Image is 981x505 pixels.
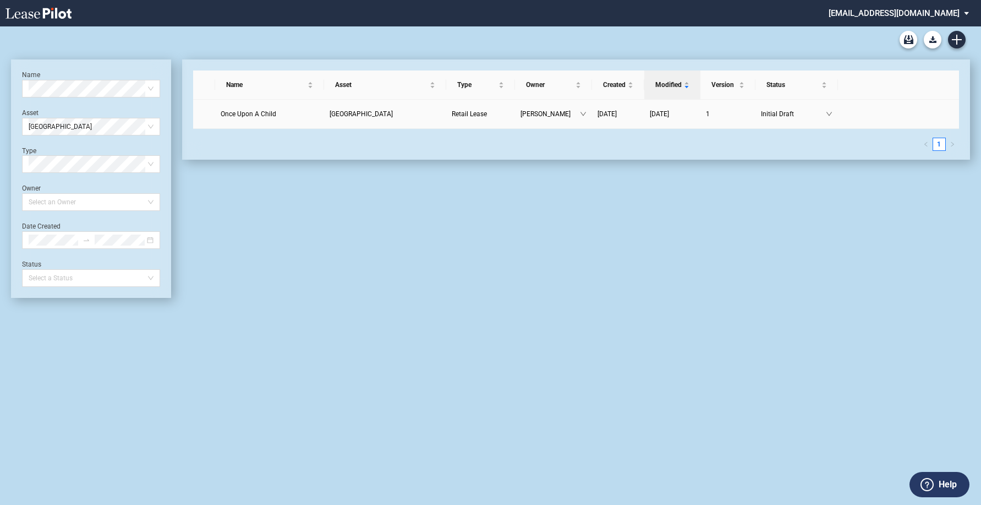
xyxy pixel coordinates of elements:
a: Once Upon A Child [221,108,319,120]
span: to [83,236,90,244]
li: Previous Page [919,138,933,151]
th: Asset [324,70,446,100]
label: Asset [22,109,39,117]
a: 1 [933,138,945,150]
span: down [826,111,832,117]
a: [DATE] [598,108,639,120]
label: Owner [22,184,41,192]
span: [DATE] [650,110,669,118]
a: Create new document [948,31,966,48]
span: Created [603,79,626,90]
span: Asset [335,79,428,90]
a: Retail Lease [452,108,509,120]
span: Retail Lease [452,110,487,118]
span: Name [226,79,306,90]
span: 1 [706,110,710,118]
button: right [946,138,959,151]
span: Version [711,79,737,90]
th: Type [446,70,515,100]
th: Modified [644,70,700,100]
span: Initial Draft [761,108,826,120]
a: Archive [900,31,917,48]
a: 1 [706,108,750,120]
li: Next Page [946,138,959,151]
th: Owner [515,70,592,100]
a: [GEOGRAPHIC_DATA] [330,108,441,120]
label: Date Created [22,222,61,230]
span: [PERSON_NAME] [520,108,580,120]
button: left [919,138,933,151]
label: Name [22,71,40,79]
th: Status [755,70,838,100]
li: 1 [933,138,946,151]
md-menu: Download Blank Form List [920,31,945,48]
button: Help [909,472,969,497]
span: right [950,142,955,147]
label: Status [22,260,41,268]
span: left [923,142,929,147]
th: Created [592,70,644,100]
span: Modified [655,79,682,90]
span: down [580,111,587,117]
span: Owner [526,79,573,90]
span: swap-right [83,236,90,244]
span: Type [457,79,496,90]
span: Status [766,79,819,90]
button: Download Blank Form [924,31,941,48]
th: Name [215,70,325,100]
span: Sumter Square [29,118,154,135]
label: Help [939,477,957,492]
label: Type [22,147,36,155]
a: [DATE] [650,108,695,120]
span: Once Upon A Child [221,110,276,118]
span: [DATE] [598,110,617,118]
span: Sumter Square [330,110,393,118]
th: Version [700,70,755,100]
